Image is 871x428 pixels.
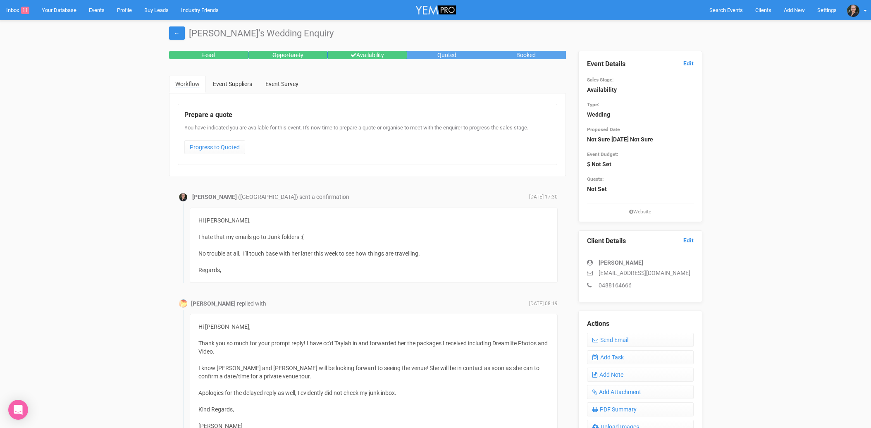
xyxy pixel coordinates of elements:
a: ← [169,26,185,40]
img: open-uri20250213-2-1m688p0 [179,193,187,201]
div: Hi [PERSON_NAME], I hate that my emails go to Junk folders :( No trouble at all. I'll touch base ... [198,216,549,274]
div: You have indicated you are available for this event. It's now time to prepare a quote or organise... [184,124,551,158]
a: Edit [683,60,694,67]
span: Clients [755,7,771,13]
small: Website [587,208,694,215]
a: Event Suppliers [207,76,258,92]
p: 0488164666 [587,281,694,289]
small: Proposed Date [587,127,620,132]
a: Progress to Quoted [184,140,245,154]
div: Open Intercom Messenger [8,400,28,420]
img: open-uri20250213-2-1m688p0 [847,5,859,17]
a: Workflow [169,76,206,93]
legend: Prepare a quote [184,110,551,120]
span: [DATE] 08:19 [529,300,558,307]
p: [EMAIL_ADDRESS][DOMAIN_NAME] [587,269,694,277]
strong: Availability [587,86,617,93]
img: Profile Image [179,299,187,308]
small: Sales Stage: [587,77,613,83]
strong: $ Not Set [587,161,611,167]
legend: Event Details [587,60,694,69]
div: Availability [328,51,407,59]
span: Search Events [709,7,743,13]
a: PDF Summary [587,402,694,416]
span: 11 [21,7,29,14]
legend: Client Details [587,237,694,246]
span: replied with [237,300,266,307]
span: ([GEOGRAPHIC_DATA]) sent a confirmation [238,194,349,200]
span: [DATE] 17:30 [529,194,558,201]
div: Quoted [407,51,487,59]
strong: [PERSON_NAME] [599,259,643,266]
strong: [PERSON_NAME] [191,300,236,307]
h1: [PERSON_NAME]'s Wedding Enquiry [169,29,702,38]
small: Guests: [587,176,604,182]
small: Event Budget: [587,151,618,157]
a: Edit [683,237,694,244]
a: Event Survey [259,76,305,92]
strong: Wedding [587,111,610,118]
legend: Actions [587,319,694,329]
small: Type: [587,102,599,108]
div: Booked [487,51,566,59]
a: Add Note [587,368,694,382]
a: Send Email [587,333,694,347]
span: Add New [784,7,805,13]
div: Lead [169,51,248,59]
strong: Not Sure [DATE] Not Sure [587,136,653,143]
strong: Not Set [587,186,607,192]
strong: [PERSON_NAME] [192,194,237,200]
div: Opportunity [248,51,328,59]
a: Add Attachment [587,385,694,399]
a: Add Task [587,350,694,364]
